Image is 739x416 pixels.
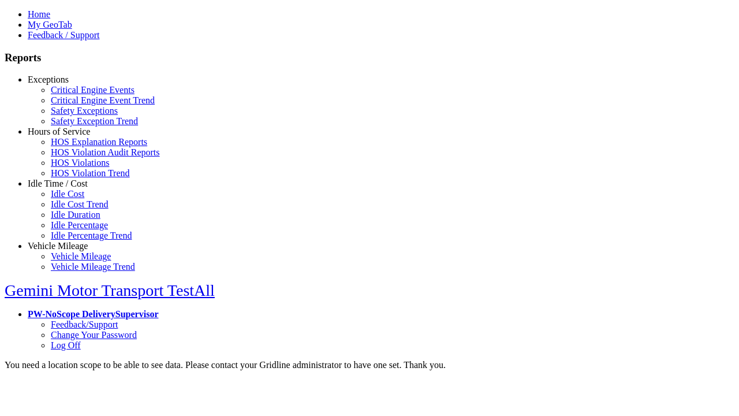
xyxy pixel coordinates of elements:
a: Critical Engine Events [51,85,135,95]
a: Gemini Motor Transport TestAll [5,281,215,299]
a: Home [28,9,50,19]
a: PW-NoScope DeliverySupervisor [28,309,158,319]
a: Safety Exceptions [51,106,118,116]
a: Idle Cost [51,189,84,199]
h3: Reports [5,51,734,64]
a: HOS Explanation Reports [51,137,147,147]
a: Feedback/Support [51,320,118,329]
a: Idle Percentage Trend [51,231,132,240]
a: Exceptions [28,75,69,84]
a: HOS Violation Audit Reports [51,147,160,157]
a: My GeoTab [28,20,72,29]
a: Idle Duration [51,210,100,220]
a: Change Your Password [51,330,137,340]
a: HOS Violations [51,158,109,168]
a: Vehicle Mileage [51,251,111,261]
a: Idle Cost Trend [51,199,109,209]
a: Feedback / Support [28,30,99,40]
a: Vehicle Mileage [28,241,88,251]
a: Safety Exception Trend [51,116,138,126]
a: Vehicle Mileage Trend [51,262,135,272]
a: Log Off [51,340,81,350]
a: Hours of Service [28,127,90,136]
a: Critical Engine Event Trend [51,95,155,105]
a: HOS Violation Trend [51,168,130,178]
a: Idle Time / Cost [28,179,88,188]
div: You need a location scope to be able to see data. Please contact your Gridline administrator to h... [5,360,734,370]
a: Idle Percentage [51,220,108,230]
